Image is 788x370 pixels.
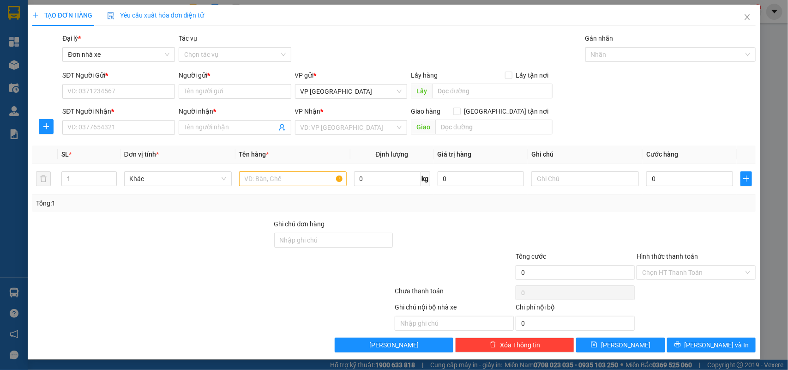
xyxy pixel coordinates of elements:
span: Giao hàng [411,108,440,115]
label: Ghi chú đơn hàng [274,220,325,228]
span: Lấy hàng [411,72,438,79]
span: VP Quận 1 [301,85,402,98]
button: plus [740,171,752,186]
span: [PERSON_NAME] [601,340,650,350]
input: Dọc đường [432,84,553,98]
span: plus [741,175,752,182]
span: [PERSON_NAME] và In [685,340,749,350]
span: Tên hàng [239,151,269,158]
span: printer [674,341,681,349]
span: Lấy [411,84,432,98]
div: SĐT Người Gửi [62,70,175,80]
label: Tác vụ [179,35,197,42]
label: Gán nhãn [585,35,614,42]
span: plus [32,12,39,18]
button: plus [39,119,54,134]
span: [GEOGRAPHIC_DATA] tận nơi [461,106,553,116]
button: save[PERSON_NAME] [576,338,665,352]
span: Giá trị hàng [438,151,472,158]
span: Giao [411,120,435,134]
span: user-add [278,124,286,131]
img: icon [107,12,114,19]
input: VD: Bàn, Ghế [239,171,347,186]
span: Đơn nhà xe [68,48,169,61]
div: Người nhận [179,106,291,116]
button: deleteXóa Thông tin [455,338,574,352]
span: TẠO ĐƠN HÀNG [32,12,92,19]
div: Người gửi [179,70,291,80]
input: Dọc đường [435,120,553,134]
span: Xóa Thông tin [500,340,540,350]
span: Định lượng [376,151,409,158]
label: Hình thức thanh toán [637,253,698,260]
th: Ghi chú [528,146,643,164]
button: [PERSON_NAME] [335,338,454,352]
div: Tổng: 1 [36,198,305,208]
span: VP Nhận [295,108,321,115]
span: Tổng cước [516,253,546,260]
input: Ghi chú đơn hàng [274,233,393,248]
span: Yêu cầu xuất hóa đơn điện tử [107,12,205,19]
div: Chưa thanh toán [394,286,515,302]
span: save [591,341,597,349]
span: Cước hàng [646,151,678,158]
input: Nhập ghi chú [395,316,514,331]
span: SL [61,151,69,158]
span: Khác [130,172,226,186]
span: plus [39,123,53,130]
div: SĐT Người Nhận [62,106,175,116]
div: VP gửi [295,70,408,80]
span: delete [490,341,496,349]
span: Đại lý [62,35,81,42]
input: 0 [438,171,524,186]
span: [PERSON_NAME] [369,340,419,350]
input: Ghi Chú [531,171,639,186]
button: delete [36,171,51,186]
span: Lấy tận nơi [512,70,553,80]
span: Đơn vị tính [124,151,159,158]
div: Ghi chú nội bộ nhà xe [395,302,514,316]
button: printer[PERSON_NAME] và In [667,338,756,352]
span: kg [421,171,430,186]
div: Chi phí nội bộ [516,302,635,316]
button: Close [734,5,760,30]
span: close [744,13,751,21]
